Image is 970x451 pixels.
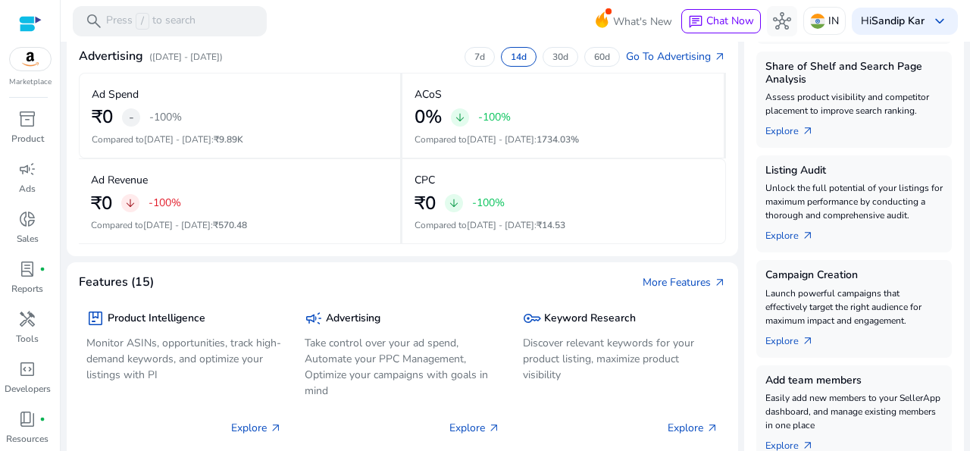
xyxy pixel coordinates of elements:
p: Easily add new members to your SellerApp dashboard, and manage existing members in one place [765,391,943,432]
p: Discover relevant keywords for your product listing, maximize product visibility [523,335,718,383]
p: Press to search [106,13,196,30]
p: 30d [552,51,568,63]
p: Launch powerful campaigns that effectively target the right audience for maximum impact and engag... [765,287,943,327]
p: Ad Revenue [91,172,148,188]
p: Compared to : [415,133,712,146]
h5: Keyword Research [544,312,636,325]
span: [DATE] - [DATE] [144,133,211,146]
span: campaign [18,160,36,178]
p: 7d [474,51,485,63]
span: Chat Now [706,14,754,28]
span: fiber_manual_record [39,416,45,422]
span: arrow_outward [714,277,726,289]
h5: Listing Audit [765,164,943,177]
span: code_blocks [18,360,36,378]
span: [DATE] - [DATE] [143,219,211,231]
p: Marketplace [9,77,52,88]
p: Resources [6,432,48,446]
span: ₹9.89K [214,133,243,146]
p: Reports [11,282,43,296]
h2: ₹0 [92,106,113,128]
span: What's New [613,8,672,35]
span: - [129,108,134,127]
p: Product [11,132,44,146]
p: 14d [511,51,527,63]
img: in.svg [810,14,825,29]
a: Explorearrow_outward [765,222,826,243]
span: package [86,309,105,327]
span: arrow_outward [706,422,718,434]
span: arrow_downward [454,111,466,124]
span: arrow_outward [488,422,500,434]
span: keyboard_arrow_down [931,12,949,30]
p: Compared to : [415,218,713,232]
span: search [85,12,103,30]
h4: Advertising [79,49,143,64]
p: Ads [19,182,36,196]
span: hub [773,12,791,30]
h5: Campaign Creation [765,269,943,282]
span: arrow_downward [448,197,460,209]
p: 60d [594,51,610,63]
h5: Add team members [765,374,943,387]
span: key [523,309,541,327]
span: ₹14.53 [537,219,565,231]
p: Explore [449,420,500,436]
span: donut_small [18,210,36,228]
span: [DATE] - [DATE] [467,133,534,146]
h2: 0% [415,106,442,128]
span: lab_profile [18,260,36,278]
p: IN [828,8,839,34]
span: / [136,13,149,30]
p: Compared to : [92,133,388,146]
h5: Advertising [326,312,380,325]
span: arrow_downward [124,197,136,209]
p: Compared to : [91,218,388,232]
h2: ₹0 [415,193,436,215]
span: arrow_outward [714,51,726,63]
span: [DATE] - [DATE] [467,219,534,231]
b: Sandip Kar [871,14,925,28]
p: Tools [16,332,39,346]
span: book_4 [18,410,36,428]
p: -100% [149,198,181,208]
p: Hi [861,16,925,27]
a: More Featuresarrow_outward [643,274,726,290]
span: arrow_outward [802,125,814,137]
p: Assess product visibility and competitor placement to improve search ranking. [765,90,943,117]
p: -100% [478,112,511,123]
span: arrow_outward [270,422,282,434]
h2: ₹0 [91,193,112,215]
span: arrow_outward [802,335,814,347]
a: Explorearrow_outward [765,117,826,139]
a: Explorearrow_outward [765,327,826,349]
p: Ad Spend [92,86,139,102]
a: Go To Advertisingarrow_outward [626,49,726,64]
span: arrow_outward [802,230,814,242]
button: hub [767,6,797,36]
p: Explore [668,420,718,436]
p: Monitor ASINs, opportunities, track high-demand keywords, and optimize your listings with PI [86,335,282,383]
p: CPC [415,172,435,188]
p: Take control over your ad spend, Automate your PPC Management, Optimize your campaigns with goals... [305,335,500,399]
p: Developers [5,382,51,396]
p: -100% [149,112,182,123]
h5: Share of Shelf and Search Page Analysis [765,61,943,86]
img: amazon.svg [10,48,51,70]
span: ₹570.48 [213,219,247,231]
span: 1734.03% [537,133,579,146]
p: Sales [17,232,39,246]
span: inventory_2 [18,110,36,128]
p: Unlock the full potential of your listings for maximum performance by conducting a thorough and c... [765,181,943,222]
h5: Product Intelligence [108,312,205,325]
button: chatChat Now [681,9,761,33]
p: ACoS [415,86,442,102]
h4: Features (15) [79,275,154,290]
span: campaign [305,309,323,327]
p: -100% [472,198,505,208]
span: fiber_manual_record [39,266,45,272]
p: ([DATE] - [DATE]) [149,50,223,64]
p: Explore [231,420,282,436]
span: handyman [18,310,36,328]
span: chat [688,14,703,30]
